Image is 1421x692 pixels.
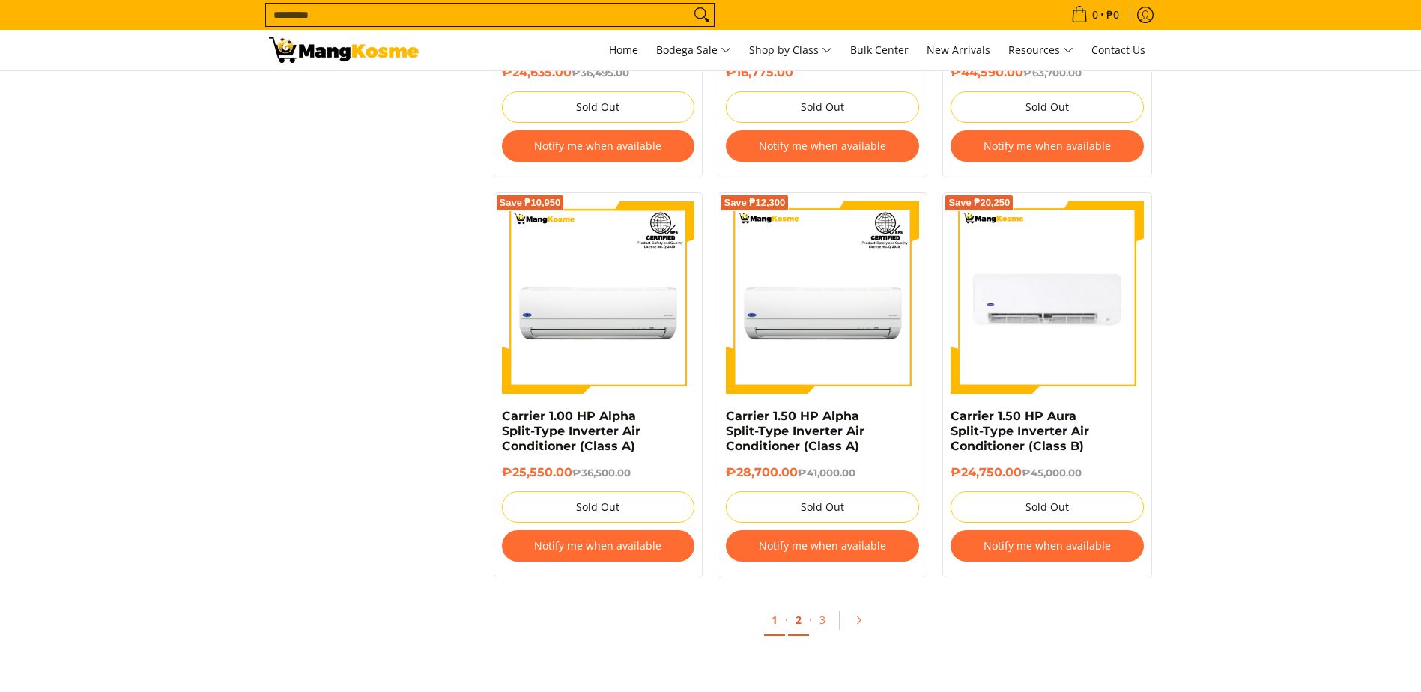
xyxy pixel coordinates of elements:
img: Carrier 1.50 HP Alpha Split-Type Inverter Air Conditioner (Class A) [726,201,919,394]
a: Carrier 1.00 HP Alpha Split-Type Inverter Air Conditioner (Class A) [502,409,640,453]
nav: Main Menu [434,30,1153,70]
button: Notify me when available [726,130,919,162]
button: Search [690,4,714,26]
img: Carrier 1.00 HP Alpha Split-Type Inverter Air Conditioner (Class A) [502,201,695,394]
button: Notify me when available [502,130,695,162]
button: Notify me when available [951,530,1144,562]
span: 0 [1090,10,1100,20]
a: 1 [764,605,785,636]
h6: ₱28,700.00 [726,465,919,480]
button: Sold Out [726,491,919,523]
a: 3 [812,605,833,634]
a: Carrier 1.50 HP Alpha Split-Type Inverter Air Conditioner (Class A) [726,409,864,453]
button: Sold Out [502,491,695,523]
span: • [1067,7,1124,23]
button: Notify me when available [726,530,919,562]
button: Sold Out [951,91,1144,123]
a: Bodega Sale [649,30,739,70]
a: Carrier 1.50 HP Aura Split-Type Inverter Air Conditioner (Class B) [951,409,1089,453]
span: · [785,613,788,627]
del: ₱36,495.00 [572,67,629,79]
span: Contact Us [1091,43,1145,57]
h6: ₱16,775.00 [726,65,919,80]
del: ₱41,000.00 [798,467,855,479]
button: Sold Out [502,91,695,123]
a: Home [602,30,646,70]
span: Resources [1008,41,1073,60]
a: Resources [1001,30,1081,70]
span: Bulk Center [850,43,909,57]
a: Shop by Class [742,30,840,70]
ul: Pagination [486,600,1160,648]
a: Bulk Center [843,30,916,70]
del: ₱63,700.00 [1023,67,1082,79]
h6: ₱44,590.00 [951,65,1144,80]
button: Sold Out [951,491,1144,523]
img: Bodega Sale Aircon l Mang Kosme: Home Appliances Warehouse Sale Split Type [269,37,419,63]
a: New Arrivals [919,30,998,70]
span: ₱0 [1104,10,1121,20]
a: Contact Us [1084,30,1153,70]
del: ₱45,000.00 [1022,467,1082,479]
span: New Arrivals [927,43,990,57]
span: Save ₱10,950 [500,198,561,207]
h6: ₱25,550.00 [502,465,695,480]
span: Save ₱20,250 [948,198,1010,207]
a: 2 [788,605,809,636]
span: Home [609,43,638,57]
span: Save ₱12,300 [724,198,785,207]
img: Carrier 1.50 HP Aura Split-Type Inverter Air Conditioner (Class B) [951,201,1144,394]
span: Bodega Sale [656,41,731,60]
h6: ₱24,750.00 [951,465,1144,480]
del: ₱36,500.00 [572,467,631,479]
span: · [809,613,812,627]
button: Notify me when available [502,530,695,562]
button: Sold Out [726,91,919,123]
button: Notify me when available [951,130,1144,162]
span: Shop by Class [749,41,832,60]
h6: ₱24,635.00 [502,65,695,80]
